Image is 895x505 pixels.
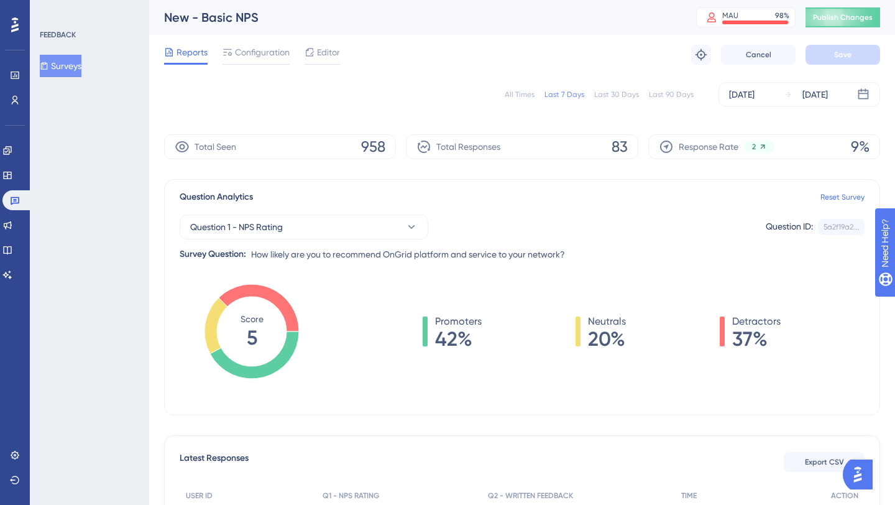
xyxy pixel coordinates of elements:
[180,190,253,205] span: Question Analytics
[649,90,694,100] div: Last 90 Days
[435,314,482,329] span: Promoters
[766,219,813,235] div: Question ID:
[435,329,482,349] span: 42%
[813,12,873,22] span: Publish Changes
[247,326,257,350] tspan: 5
[164,9,665,26] div: New - Basic NPS
[177,45,208,60] span: Reports
[851,137,870,157] span: 9%
[805,457,844,467] span: Export CSV
[820,192,865,202] a: Reset Survey
[186,491,213,501] span: USER ID
[831,491,858,501] span: ACTION
[722,11,738,21] div: MAU
[746,50,771,60] span: Cancel
[29,3,78,18] span: Need Help?
[505,90,535,100] div: All Times
[251,247,565,262] span: How likely are you to recommend OnGrid platform and service to your network?
[775,11,789,21] div: 98 %
[721,45,796,65] button: Cancel
[834,50,851,60] span: Save
[594,90,639,100] div: Last 30 Days
[824,222,859,232] div: 5a2f19a2...
[681,491,697,501] span: TIME
[190,220,283,234] span: Question 1 - NPS Rating
[612,137,628,157] span: 83
[323,491,379,501] span: Q1 - NPS RATING
[752,142,756,152] span: 2
[40,55,81,77] button: Surveys
[729,87,755,102] div: [DATE]
[180,451,249,473] span: Latest Responses
[588,314,626,329] span: Neutrals
[180,247,246,262] div: Survey Question:
[679,139,738,154] span: Response Rate
[195,139,236,154] span: Total Seen
[488,491,573,501] span: Q2 - WRITTEN FEEDBACK
[361,137,385,157] span: 958
[436,139,500,154] span: Total Responses
[588,329,626,349] span: 20%
[843,456,880,493] iframe: UserGuiding AI Assistant Launcher
[544,90,584,100] div: Last 7 Days
[805,7,880,27] button: Publish Changes
[732,314,781,329] span: Detractors
[732,329,781,349] span: 37%
[180,215,428,239] button: Question 1 - NPS Rating
[317,45,340,60] span: Editor
[235,45,290,60] span: Configuration
[784,452,865,472] button: Export CSV
[241,314,264,324] tspan: Score
[40,30,76,40] div: FEEDBACK
[805,45,880,65] button: Save
[802,87,828,102] div: [DATE]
